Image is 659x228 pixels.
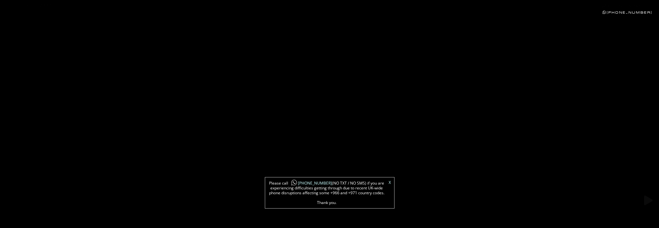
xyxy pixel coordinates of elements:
div: Local Time 3:02 PM [6,4,51,7]
span: Please call (NO TXT / NO SMS) if you are experiencing difficulties getting through due to recent ... [268,181,385,205]
a: X [389,181,391,185]
a: [PHONE_NUMBER] [288,180,332,186]
a: [PHONE_NUMBER] [602,4,653,8]
a: [PHONE_NUMBER] [603,10,653,15]
img: whatsapp-icon1.png [291,179,297,186]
